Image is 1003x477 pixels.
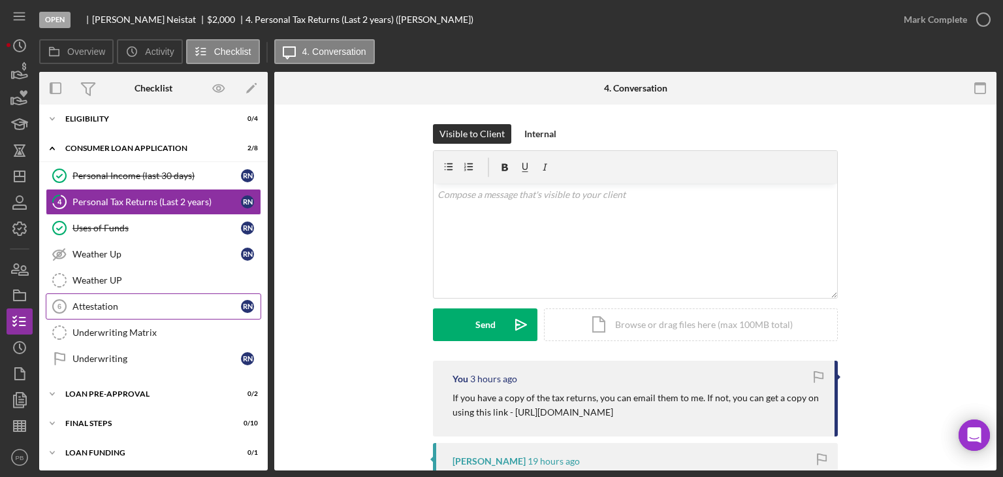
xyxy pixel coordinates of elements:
[46,189,261,215] a: 4Personal Tax Returns (Last 2 years)RN
[234,390,258,398] div: 0 / 2
[46,163,261,189] a: Personal Income (last 30 days)RN
[241,248,254,261] div: R N
[72,275,261,286] div: Weather UP
[274,39,375,64] button: 4. Conversation
[72,223,241,233] div: Uses of Funds
[475,308,496,341] div: Send
[46,241,261,267] a: Weather UpRN
[453,391,821,420] p: If you have a copy of the tax returns, you can email them to me. If not, you can get a copy on us...
[214,46,251,57] label: Checklist
[16,454,24,461] text: PB
[904,7,967,33] div: Mark Complete
[241,169,254,182] div: R N
[57,303,61,310] tspan: 6
[207,14,235,25] span: $2,000
[72,171,241,181] div: Personal Income (last 30 days)
[959,419,990,451] div: Open Intercom Messenger
[72,354,241,364] div: Underwriting
[433,124,511,144] button: Visible to Client
[524,124,556,144] div: Internal
[92,14,207,25] div: [PERSON_NAME] Neistat
[39,12,71,28] div: Open
[65,390,225,398] div: Loan Pre-Approval
[39,39,114,64] button: Overview
[135,83,172,93] div: Checklist
[241,222,254,235] div: R N
[7,444,33,470] button: PB
[241,352,254,365] div: R N
[241,195,254,208] div: R N
[117,39,182,64] button: Activity
[67,46,105,57] label: Overview
[65,419,225,427] div: FINAL STEPS
[453,456,526,467] div: [PERSON_NAME]
[453,374,468,384] div: You
[241,300,254,313] div: R N
[186,39,260,64] button: Checklist
[470,374,517,384] time: 2025-09-30 15:03
[234,144,258,152] div: 2 / 8
[234,115,258,123] div: 0 / 4
[234,449,258,457] div: 0 / 1
[46,267,261,293] a: Weather UP
[528,456,580,467] time: 2025-09-29 22:36
[65,115,225,123] div: Eligibility
[518,124,563,144] button: Internal
[72,301,241,312] div: Attestation
[72,197,241,207] div: Personal Tax Returns (Last 2 years)
[65,144,225,152] div: Consumer Loan Application
[439,124,505,144] div: Visible to Client
[57,197,62,206] tspan: 4
[145,46,174,57] label: Activity
[46,293,261,320] a: 6AttestationRN
[433,308,537,341] button: Send
[234,419,258,427] div: 0 / 10
[72,327,261,338] div: Underwriting Matrix
[46,320,261,346] a: Underwriting Matrix
[604,83,667,93] div: 4. Conversation
[72,249,241,259] div: Weather Up
[891,7,996,33] button: Mark Complete
[65,449,225,457] div: Loan Funding
[46,215,261,241] a: Uses of FundsRN
[302,46,366,57] label: 4. Conversation
[46,346,261,372] a: UnderwritingRN
[246,14,473,25] div: 4. Personal Tax Returns (Last 2 years) ([PERSON_NAME])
